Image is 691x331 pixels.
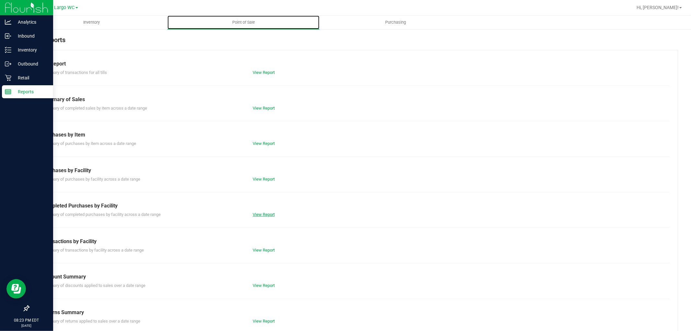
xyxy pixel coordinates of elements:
a: Inventory [16,16,167,29]
a: View Report [253,70,275,75]
a: Purchasing [319,16,471,29]
div: Transactions by Facility [42,238,665,245]
inline-svg: Outbound [5,61,11,67]
span: Summary of returns applied to sales over a date range [42,319,140,324]
inline-svg: Analytics [5,19,11,25]
span: Summary of transactions for all tills [42,70,107,75]
a: View Report [253,212,275,217]
span: Summary of transactions by facility across a date range [42,248,144,253]
span: Largo WC [54,5,75,10]
div: Purchases by Facility [42,167,665,174]
inline-svg: Retail [5,75,11,81]
span: Purchasing [376,19,415,25]
span: Summary of purchases by facility across a date range [42,177,140,182]
span: Point of Sale [224,19,264,25]
div: Returns Summary [42,309,665,316]
span: Inventory [75,19,109,25]
a: Point of Sale [167,16,319,29]
a: View Report [253,141,275,146]
span: Summary of purchases by item across a date range [42,141,136,146]
p: Inbound [11,32,50,40]
div: Summary of Sales [42,96,665,103]
a: View Report [253,283,275,288]
div: Purchases by Item [42,131,665,139]
iframe: Resource center [6,279,26,299]
div: Discount Summary [42,273,665,281]
p: Retail [11,74,50,82]
p: 08:23 PM EDT [3,317,50,323]
p: Reports [11,88,50,96]
a: View Report [253,248,275,253]
span: Summary of completed purchases by facility across a date range [42,212,161,217]
inline-svg: Inbound [5,33,11,39]
p: Inventory [11,46,50,54]
a: View Report [253,319,275,324]
p: Analytics [11,18,50,26]
span: Summary of completed sales by item across a date range [42,106,147,111]
div: Till Report [42,60,665,68]
inline-svg: Reports [5,89,11,95]
inline-svg: Inventory [5,47,11,53]
span: Hi, [PERSON_NAME]! [637,5,679,10]
a: View Report [253,106,275,111]
div: Completed Purchases by Facility [42,202,665,210]
span: Summary of discounts applied to sales over a date range [42,283,145,288]
p: [DATE] [3,323,50,328]
div: POS Reports [29,35,678,50]
a: View Report [253,177,275,182]
p: Outbound [11,60,50,68]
